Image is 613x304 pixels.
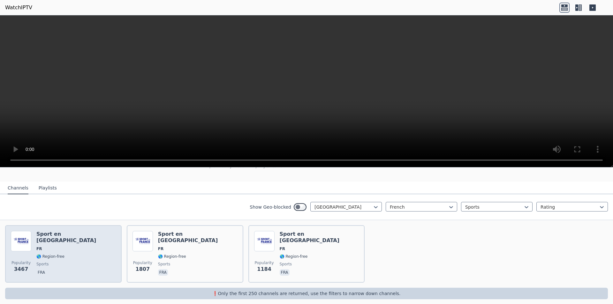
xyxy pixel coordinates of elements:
[8,290,605,297] p: ❗️Only the first 250 channels are returned, use the filters to narrow down channels.
[36,246,42,251] span: FR
[250,204,291,210] label: Show Geo-blocked
[36,262,49,267] span: sports
[136,265,150,273] span: 1807
[254,231,275,251] img: Sport en France
[39,182,57,194] button: Playlists
[280,269,290,276] p: fra
[280,262,292,267] span: sports
[158,246,163,251] span: FR
[133,260,152,265] span: Popularity
[11,231,31,251] img: Sport en France
[255,260,274,265] span: Popularity
[132,231,153,251] img: Sport en France
[158,269,168,276] p: fra
[280,231,359,244] h6: Sport en [GEOGRAPHIC_DATA]
[8,182,28,194] button: Channels
[158,231,238,244] h6: Sport en [GEOGRAPHIC_DATA]
[257,265,271,273] span: 1184
[36,231,116,244] h6: Sport en [GEOGRAPHIC_DATA]
[158,262,170,267] span: sports
[11,260,31,265] span: Popularity
[158,254,186,259] span: 🌎 Region-free
[36,269,46,276] p: fra
[280,246,285,251] span: FR
[5,4,32,11] a: WatchIPTV
[14,265,28,273] span: 3467
[280,254,308,259] span: 🌎 Region-free
[36,254,64,259] span: 🌎 Region-free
